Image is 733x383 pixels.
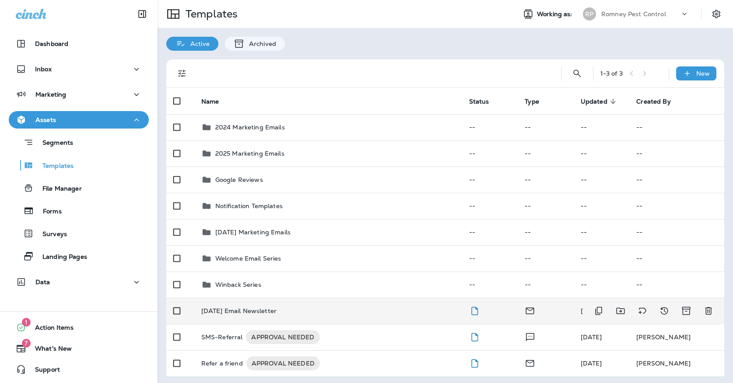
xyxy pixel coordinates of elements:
button: Data [9,273,149,291]
button: Forms [9,202,149,220]
td: -- [518,272,574,298]
p: Google Reviews [215,176,263,183]
span: Type [525,97,551,105]
span: Updated [581,97,619,105]
span: Draft [469,359,480,366]
p: Inbox [35,66,52,73]
div: RP [583,7,596,21]
td: -- [574,140,630,167]
p: Notification Templates [215,202,283,209]
td: -- [462,245,518,272]
p: Forms [34,208,62,216]
td: -- [518,245,574,272]
td: -- [574,272,630,298]
button: Add tags [634,302,651,320]
p: Templates [182,7,238,21]
span: Status [469,97,501,105]
button: Templates [9,156,149,174]
button: Surveys [9,224,149,243]
button: Segments [9,133,149,152]
span: Maddie Madonecsky [581,359,602,367]
td: -- [574,245,630,272]
span: 7 [22,339,31,348]
td: -- [629,114,724,140]
span: Maddie Madonecsky [581,333,602,341]
button: Duplicate [590,302,607,320]
span: Draft [469,332,480,340]
span: Email [525,306,535,314]
button: 7What's New [9,340,149,357]
button: Marketing [9,86,149,103]
p: [DATE] Marketing Emails [215,229,291,236]
td: -- [629,140,724,167]
button: Move to folder [612,302,629,320]
p: Landing Pages [34,253,87,261]
td: -- [462,114,518,140]
span: Draft [469,306,480,314]
p: Surveys [34,230,67,239]
span: What's New [26,345,72,355]
p: Refer a friend [201,356,243,370]
span: Created By [636,98,670,105]
td: -- [462,219,518,245]
span: Updated [581,98,607,105]
p: Archived [245,40,276,47]
div: APPROVAL NEEDED [246,330,319,344]
div: APPROVAL NEEDED [246,356,320,370]
td: -- [518,140,574,167]
p: Romney Pest Control [601,10,666,17]
p: SMS-Referral [201,330,243,344]
p: Active [186,40,210,47]
p: Data [35,279,50,286]
td: -- [518,219,574,245]
span: Maddie Madonecsky [581,307,602,315]
td: -- [518,167,574,193]
td: -- [462,167,518,193]
p: New [696,70,710,77]
td: [PERSON_NAME] [629,324,724,350]
p: Welcome Email Series [215,255,281,262]
td: -- [518,193,574,219]
td: -- [574,167,630,193]
p: Assets [35,116,56,123]
p: 2024 Marketing Emails [215,124,285,131]
span: 1 [22,318,31,327]
span: APPROVAL NEEDED [246,359,320,368]
button: Collapse Sidebar [130,5,154,23]
td: -- [574,219,630,245]
td: -- [629,272,724,298]
span: Email [525,359,535,366]
span: Name [201,97,231,105]
p: Marketing [35,91,66,98]
span: Support [26,366,60,376]
td: -- [629,193,724,219]
button: Filters [173,65,191,82]
td: -- [462,140,518,167]
p: Segments [34,139,73,148]
button: Delete [700,302,717,320]
button: Search Templates [568,65,586,82]
button: Assets [9,111,149,129]
button: Landing Pages [9,247,149,265]
button: Inbox [9,60,149,78]
p: [DATE] Email Newsletter [201,307,277,314]
span: Action Items [26,324,74,334]
span: Working as: [537,10,574,18]
div: 1 - 3 of 3 [600,70,623,77]
p: Winback Series [215,281,261,288]
td: -- [462,193,518,219]
p: File Manager [34,185,82,193]
td: -- [629,219,724,245]
p: 2025 Marketing Emails [215,150,284,157]
button: 1Action Items [9,319,149,336]
td: -- [518,114,574,140]
span: Type [525,98,539,105]
td: [PERSON_NAME] [629,350,724,376]
span: APPROVAL NEEDED [246,333,319,341]
p: Templates [34,162,74,171]
button: View Changelog [656,302,673,320]
td: -- [629,167,724,193]
button: Archive [677,302,695,320]
td: -- [574,114,630,140]
td: -- [574,193,630,219]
